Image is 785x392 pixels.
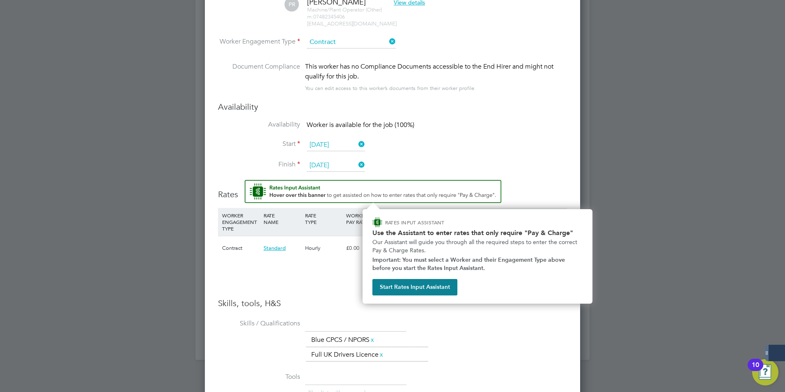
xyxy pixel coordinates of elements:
[218,319,300,328] label: Skills / Qualifications
[307,139,365,151] input: Select one
[386,208,427,229] div: HOLIDAY PAY
[305,83,476,93] div: You can edit access to this worker’s documents from their worker profile.
[427,208,468,229] div: EMPLOYER COST
[372,279,457,295] button: Start Rates Input Assistant
[307,13,345,20] span: 07482345406
[264,244,286,251] span: Standard
[218,298,567,309] h3: Skills, tools, H&S
[218,120,300,129] label: Availability
[468,208,510,229] div: AGENCY MARKUP
[220,208,262,236] div: WORKER ENGAGEMENT TYPE
[370,334,375,345] a: x
[307,6,382,13] span: Machine/Plant Operator (Other)
[303,236,344,260] div: Hourly
[372,217,382,227] img: ENGAGE Assistant Icon
[379,349,384,360] a: x
[307,159,365,172] input: Select one
[218,373,300,381] label: Tools
[344,208,386,229] div: WORKER PAY RATE
[307,13,313,20] span: m:
[303,208,344,229] div: RATE TYPE
[308,334,379,346] li: Blue CPCS / NPORS
[307,20,397,27] span: [EMAIL_ADDRESS][DOMAIN_NAME]
[218,37,300,46] label: Worker Engagement Type
[305,62,567,81] div: This worker has no Compliance Documents accessible to the End Hirer and might not qualify for thi...
[372,256,567,272] strong: Important: You must select a Worker and their Engagement Type above before you start the Rates In...
[510,208,537,236] div: AGENCY CHARGE RATE
[363,209,592,304] div: How to input Rates that only require Pay & Charge
[372,229,583,237] h2: Use the Assistant to enter rates that only require "Pay & Charge"
[245,180,501,203] button: Rate Assistant
[308,349,388,360] li: Full UK Drivers Licence
[220,236,262,260] div: Contract
[307,36,396,48] input: Select one
[752,365,759,376] div: 10
[218,180,567,200] h3: Rates
[218,62,300,92] label: Document Compliance
[385,219,488,226] p: RATES INPUT ASSISTANT
[218,101,567,112] h3: Availability
[262,208,303,229] div: RATE NAME
[372,238,583,254] p: Our Assistant will guide you through all the required steps to enter the correct Pay & Charge Rates.
[307,121,414,129] span: Worker is available for the job (100%)
[218,140,300,148] label: Start
[752,359,778,385] button: Open Resource Center, 10 new notifications
[344,236,386,260] div: £0.00
[218,160,300,169] label: Finish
